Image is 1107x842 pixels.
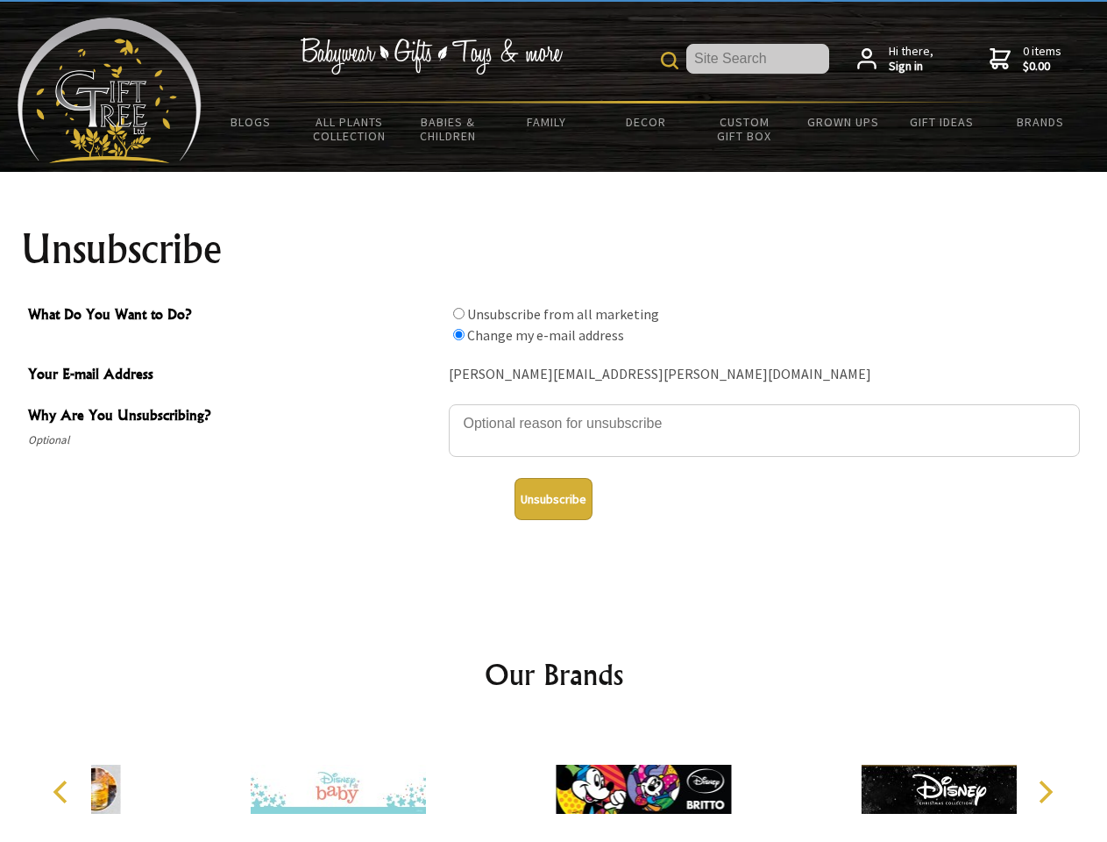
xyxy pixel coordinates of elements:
strong: $0.00 [1023,59,1061,75]
a: Family [498,103,597,140]
button: Unsubscribe [514,478,593,520]
img: Babywear - Gifts - Toys & more [300,38,563,75]
a: 0 items$0.00 [990,44,1061,75]
a: Custom Gift Box [695,103,794,154]
a: All Plants Collection [301,103,400,154]
textarea: Why Are You Unsubscribing? [449,404,1080,457]
img: product search [661,52,678,69]
a: Decor [596,103,695,140]
button: Next [1025,773,1064,811]
a: BLOGS [202,103,301,140]
input: What Do You Want to Do? [453,308,465,319]
h2: Our Brands [35,653,1073,696]
input: Site Search [686,44,829,74]
span: 0 items [1023,43,1061,75]
span: Optional [28,430,440,451]
span: What Do You Want to Do? [28,303,440,329]
span: Hi there, [889,44,933,75]
div: [PERSON_NAME][EMAIL_ADDRESS][PERSON_NAME][DOMAIN_NAME] [449,361,1080,389]
label: Unsubscribe from all marketing [467,305,659,323]
input: What Do You Want to Do? [453,329,465,340]
span: Your E-mail Address [28,363,440,389]
img: Babyware - Gifts - Toys and more... [18,18,202,163]
a: Gift Ideas [892,103,991,140]
label: Change my e-mail address [467,326,624,344]
a: Hi there,Sign in [857,44,933,75]
strong: Sign in [889,59,933,75]
button: Previous [44,773,82,811]
a: Grown Ups [793,103,892,140]
h1: Unsubscribe [21,228,1087,270]
a: Brands [991,103,1090,140]
span: Why Are You Unsubscribing? [28,404,440,430]
a: Babies & Children [399,103,498,154]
